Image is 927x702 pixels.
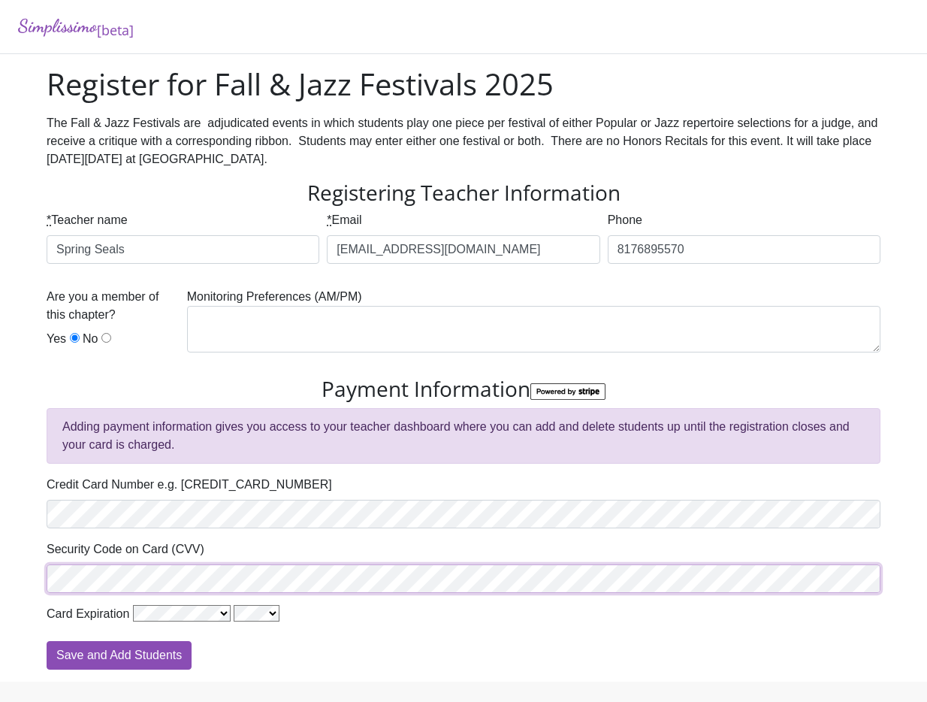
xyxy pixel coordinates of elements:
sub: [beta] [97,21,134,39]
label: Teacher name [47,211,128,229]
label: Card Expiration [47,605,129,623]
label: Phone [608,211,642,229]
abbr: required [47,213,51,226]
label: Yes [47,330,66,348]
label: Credit Card Number e.g. [CREDIT_CARD_NUMBER] [47,476,332,494]
abbr: required [327,213,331,226]
div: Monitoring Preferences (AM/PM) [183,288,884,365]
input: Save and Add Students [47,641,192,670]
div: Adding payment information gives you access to your teacher dashboard where you can add and delet... [47,408,880,464]
label: Security Code on Card (CVV) [47,540,204,558]
label: Email [327,211,361,229]
div: The Fall & Jazz Festivals are adjudicated events in which students play one piece per festival of... [47,114,880,168]
a: Simplissimo[beta] [18,12,134,41]
label: Are you a member of this chapter? [47,288,180,324]
label: No [83,330,98,348]
h3: Payment Information [47,377,880,402]
img: StripeBadge-6abf274609356fb1c7d224981e4c13d8e07f95b5cc91948bd4e3604f74a73e6b.png [530,383,605,401]
h3: Registering Teacher Information [47,180,880,206]
h1: Register for Fall & Jazz Festivals 2025 [47,66,880,102]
